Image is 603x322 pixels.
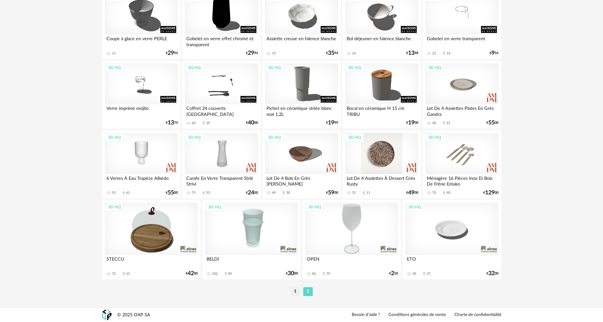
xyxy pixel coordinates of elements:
[166,51,178,55] div: € 94
[408,121,414,125] span: 19
[265,64,284,72] div: 3D HQ
[246,121,258,125] div: € 00
[312,272,316,276] div: 82
[483,191,498,195] div: € 00
[488,271,495,276] span: 32
[454,312,501,318] a: Charte de confidentialité
[185,174,258,187] div: Carafe En Verre Transparent Strié Strivi
[345,174,418,187] div: Lot De 4 Assiettes À Dessert Grès Rusty
[166,191,178,195] div: € 00
[102,60,181,129] a: 3D HQ Verre imprimé mojito €1374
[182,60,260,129] a: 3D HQ Coffret 24 couverts [GEOGRAPHIC_DATA] 60 Download icon 35 €4000
[488,121,495,125] span: 55
[326,191,338,195] div: € 00
[246,191,258,195] div: € 00
[201,121,206,125] span: Download icon
[432,51,436,56] div: 25
[486,121,498,125] div: € 00
[352,51,356,56] div: 10
[272,51,276,56] div: 15
[291,287,300,296] li: 1
[491,51,495,55] span: 9
[422,60,501,129] a: 3D HQ Lot De 4 Assiettes Plates En Grès Gandra 40 Download icon 21 €5500
[328,51,334,55] span: 35
[248,121,254,125] span: 40
[246,51,258,55] div: € 94
[281,191,286,195] span: Download icon
[192,121,196,125] div: 60
[265,35,338,47] div: Assiette creuse en faïence blanche
[286,191,290,195] div: 30
[206,121,210,125] div: 35
[426,133,444,142] div: 3D HQ
[303,287,313,296] li: 2
[168,51,174,55] span: 29
[406,51,418,55] div: € 98
[425,174,498,187] div: Ménagère 16 Pièces Inox Et Bois De Frêne Emako
[302,200,401,279] a: 3D HQ OPEN 82 Download icon 79 €250
[121,191,126,195] span: Download icon
[342,60,421,129] a: 3D HQ Bocal en céramique H 15 cm TRIBU €1900
[422,130,501,199] a: 3D HQ Ménagère 16 Pièces Inox Et Bois De Frêne Emako 70 Download icon 40 €12900
[105,64,124,72] div: 3D HQ
[406,191,418,195] div: € 00
[362,191,366,195] span: Download icon
[186,271,198,276] div: € 00
[442,121,446,125] span: Download icon
[117,312,150,318] div: © 2025 OXP SA
[427,272,430,276] div: 37
[168,191,174,195] span: 55
[105,255,198,268] div: STECCU
[228,272,232,276] div: 89
[402,200,501,279] a: 3D HQ ETO 38 Download icon 37 €3200
[205,255,298,268] div: BELDI
[405,255,498,268] div: ETO
[446,51,450,56] div: 14
[406,121,418,125] div: € 00
[442,191,446,195] span: Download icon
[389,271,398,276] div: € 50
[286,271,298,276] div: € 00
[305,203,324,211] div: 3D HQ
[408,191,414,195] span: 49
[166,121,178,125] div: € 74
[366,191,370,195] div: 11
[352,191,356,195] div: 31
[126,272,130,276] div: 61
[105,104,178,117] div: Verre imprimé mojito
[485,191,495,195] span: 129
[490,51,498,55] div: € 54
[102,200,201,279] a: 3D HQ STECCU 72 Download icon 61 €4200
[105,35,178,47] div: Coupe à glace en verre PERLE
[425,104,498,117] div: Lot De 4 Assiettes Plates En Grès Gandra
[182,130,260,199] a: 3D HQ Carafe En Verre Transparent Strié Strivi 79 Download icon 53 €2400
[102,130,181,199] a: 3D HQ 6 Verres À Eau Trapèze Albédo 92 Download icon 61 €5500
[486,271,498,276] div: € 00
[168,121,174,125] span: 13
[322,271,326,276] span: Download icon
[112,51,116,56] div: 11
[205,203,224,211] div: 3D HQ
[112,191,116,195] div: 92
[432,121,436,125] div: 40
[265,133,284,142] div: 3D HQ
[188,271,194,276] span: 42
[326,272,330,276] div: 79
[326,121,338,125] div: € 99
[185,104,258,117] div: Coffret 24 couverts [GEOGRAPHIC_DATA]
[201,191,206,195] span: Download icon
[442,51,446,56] span: Download icon
[345,104,418,117] div: Bocal en céramique H 15 cm TRIBU
[408,51,414,55] span: 13
[446,191,450,195] div: 40
[185,133,203,142] div: 3D HQ
[102,310,112,321] img: OXP
[391,271,394,276] span: 2
[105,174,178,187] div: 6 Verres À Eau Trapèze Albédo
[121,271,126,276] span: Download icon
[345,64,364,72] div: 3D HQ
[202,200,301,279] a: 3D HQ BELDI 102 Download icon 89 €3000
[422,271,427,276] span: Download icon
[432,191,436,195] div: 70
[388,312,446,318] a: Conditions générales de vente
